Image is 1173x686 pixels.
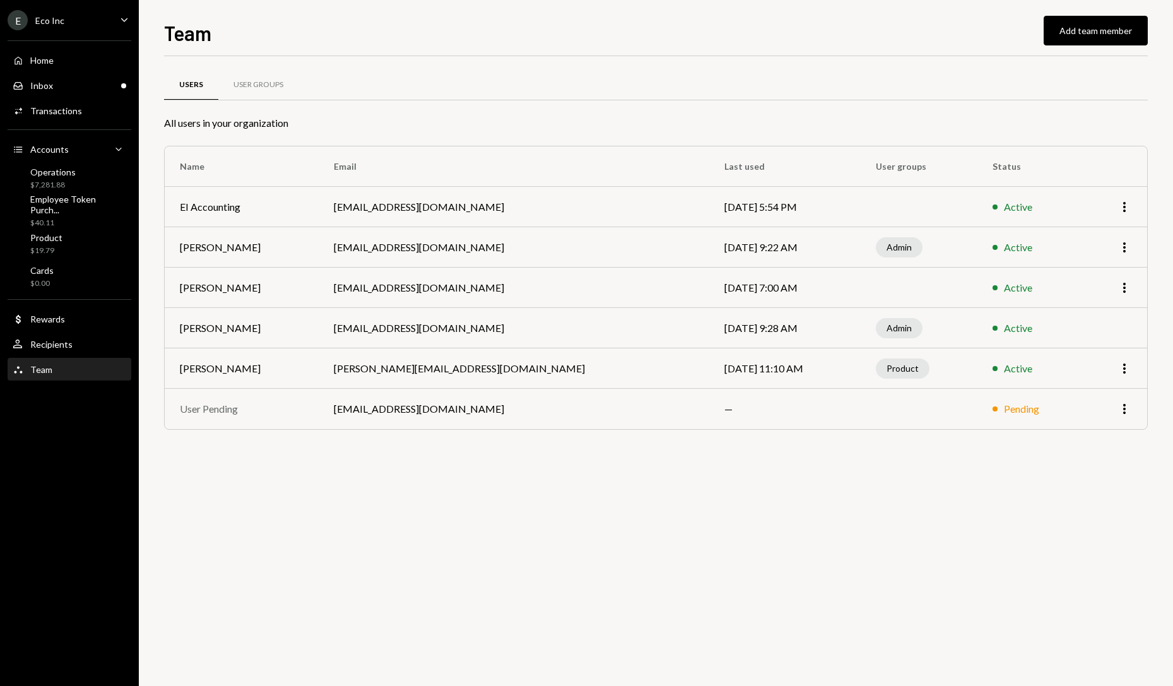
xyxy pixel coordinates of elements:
td: [EMAIL_ADDRESS][DOMAIN_NAME] [319,389,709,429]
td: [EMAIL_ADDRESS][DOMAIN_NAME] [319,268,709,308]
td: [EMAIL_ADDRESS][DOMAIN_NAME] [319,227,709,268]
div: Active [1004,199,1032,215]
div: Active [1004,321,1032,336]
a: Cards$0.00 [8,261,131,292]
a: User Groups [218,69,298,101]
a: Rewards [8,307,131,330]
a: Users [164,69,218,101]
div: Product [30,232,62,243]
td: [DATE] 5:54 PM [709,187,861,227]
div: $0.00 [30,278,54,289]
div: All users in your organization [164,115,1148,131]
td: [DATE] 11:10 AM [709,348,861,389]
a: Recipients [8,333,131,355]
h1: Team [164,20,211,45]
div: Employee Token Purch... [30,194,126,215]
td: [EMAIL_ADDRESS][DOMAIN_NAME] [319,308,709,348]
div: Cards [30,265,54,276]
div: Active [1004,280,1032,295]
div: Home [30,55,54,66]
div: Recipients [30,339,73,350]
div: Accounts [30,144,69,155]
div: Team [30,364,52,375]
div: $40.11 [30,218,126,228]
div: Admin [876,318,922,338]
th: Status [977,146,1084,187]
td: [PERSON_NAME] [165,308,319,348]
div: User Groups [233,80,283,90]
a: Employee Token Purch...$40.11 [8,196,131,226]
td: [PERSON_NAME] [165,348,319,389]
td: EI Accounting [165,187,319,227]
div: Pending [1004,401,1039,417]
div: Users [179,80,203,90]
div: $7,281.88 [30,180,76,191]
td: [DATE] 7:00 AM [709,268,861,308]
div: E [8,10,28,30]
div: Active [1004,361,1032,376]
button: Add team member [1044,16,1148,45]
td: — [709,389,861,429]
td: [DATE] 9:28 AM [709,308,861,348]
div: Admin [876,237,922,257]
div: Inbox [30,80,53,91]
div: $19.79 [30,245,62,256]
td: [PERSON_NAME] [165,227,319,268]
td: [DATE] 9:22 AM [709,227,861,268]
div: Transactions [30,105,82,116]
div: Eco Inc [35,15,64,26]
a: Accounts [8,138,131,160]
th: User groups [861,146,977,187]
div: Active [1004,240,1032,255]
th: Email [319,146,709,187]
a: Inbox [8,74,131,97]
div: Operations [30,167,76,177]
a: Product$19.79 [8,228,131,259]
div: Product [876,358,929,379]
td: [EMAIL_ADDRESS][DOMAIN_NAME] [319,187,709,227]
th: Name [165,146,319,187]
div: User Pending [180,401,304,417]
th: Last used [709,146,861,187]
a: Home [8,49,131,71]
a: Operations$7,281.88 [8,163,131,193]
a: Team [8,358,131,381]
td: [PERSON_NAME][EMAIL_ADDRESS][DOMAIN_NAME] [319,348,709,389]
td: [PERSON_NAME] [165,268,319,308]
div: Rewards [30,314,65,324]
a: Transactions [8,99,131,122]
